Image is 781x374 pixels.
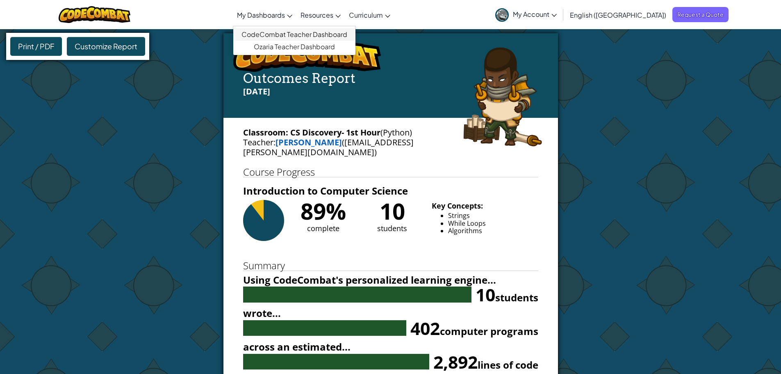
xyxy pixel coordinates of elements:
[363,223,422,234] div: students
[495,291,538,304] small: students
[448,226,482,235] span: Algorithms
[406,320,538,336] div: 402
[243,86,270,97] span: [DATE]
[243,127,288,138] span: Classroom:
[672,7,729,22] a: Request a Quote
[301,11,333,19] span: Resources
[429,354,538,369] div: 2,892
[294,223,353,234] div: complete
[495,8,509,22] img: avatar
[237,11,285,19] span: My Dashboards
[513,10,557,18] span: My Account
[75,41,137,51] span: Customize Report
[363,200,422,223] div: 10
[440,324,538,338] small: computer programs
[570,11,666,19] span: English ([GEOGRAPHIC_DATA])
[349,11,383,19] span: Curriculum
[59,6,130,23] img: CodeCombat logo
[10,37,62,56] div: Print / PDF
[345,4,394,26] a: Curriculum
[491,2,561,28] a: My Account
[243,137,414,158] span: ([EMAIL_ADDRESS][PERSON_NAME][DOMAIN_NAME])
[276,137,342,148] a: [PERSON_NAME]
[294,200,353,223] div: 89%
[463,47,542,147] img: arryn.png
[243,261,538,271] h1: Summary
[478,358,538,372] small: lines of code
[243,167,538,177] h1: Course Progress
[233,4,296,26] a: My Dashboards
[432,201,483,211] b: Key Concepts:
[243,181,538,200] h3: Introduction to Computer Science
[471,287,538,302] div: 10
[243,342,538,352] h4: across an estimated...
[448,211,470,220] span: Strings
[233,28,355,41] a: CodeCombat Teacher Dashboard
[290,127,380,138] b: CS Discovery- 1st Hour
[566,4,670,26] a: English ([GEOGRAPHIC_DATA])
[233,41,355,53] a: Ozaria Teacher Dashboard
[243,275,538,285] h4: Using CodeCombat's personalized learning engine...
[448,219,486,228] span: While Loops
[296,4,345,26] a: Resources
[243,137,276,148] span: Teacher:
[243,308,538,318] h4: wrote...
[380,127,412,138] span: (Python)
[233,72,548,85] h4: Outcomes Report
